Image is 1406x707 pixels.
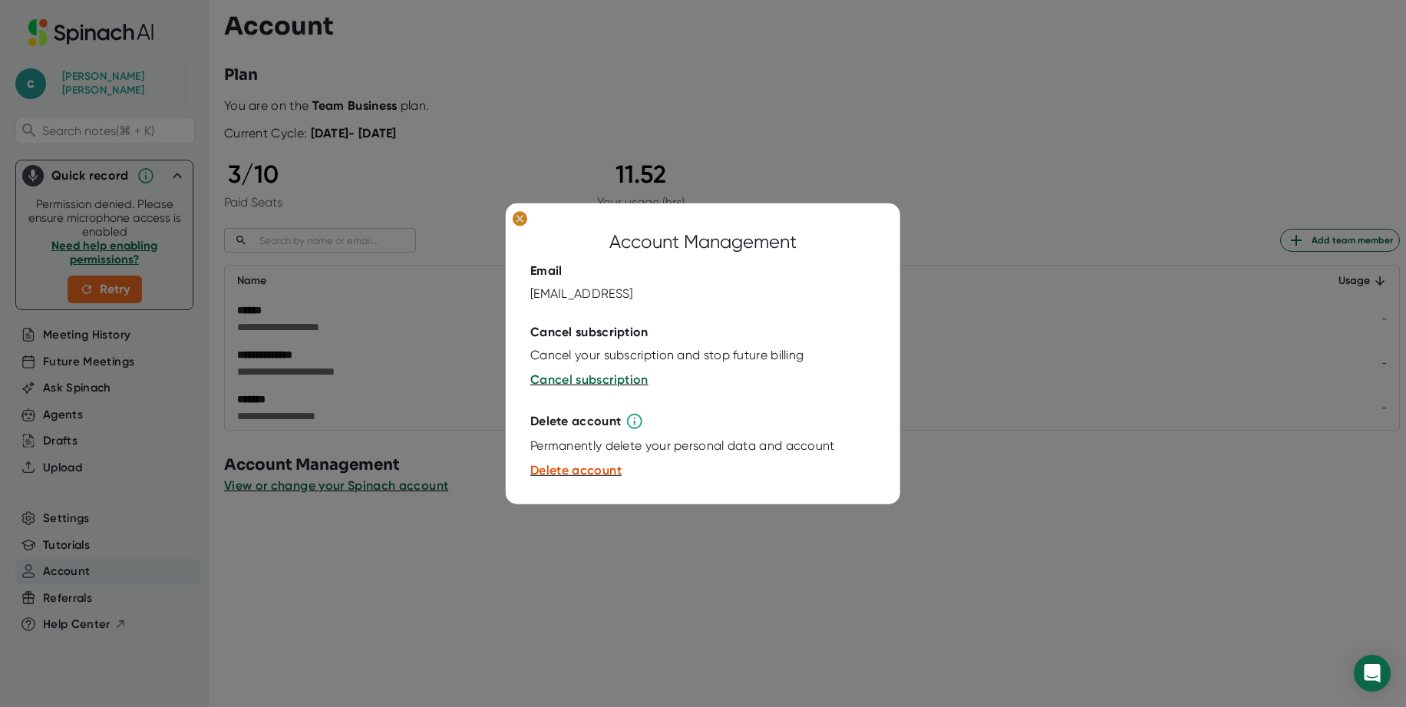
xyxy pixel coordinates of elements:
span: Cancel subscription [530,372,649,387]
div: Delete account [530,414,621,429]
div: Open Intercom Messenger [1354,655,1391,692]
button: Delete account [530,461,622,480]
button: Cancel subscription [530,371,649,389]
div: Account Management [609,228,797,256]
div: [EMAIL_ADDRESS] [530,286,633,302]
div: Cancel your subscription and stop future billing [530,348,804,363]
div: Cancel subscription [530,325,649,340]
div: Permanently delete your personal data and account [530,438,835,454]
span: Delete account [530,463,622,477]
div: Email [530,263,563,279]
